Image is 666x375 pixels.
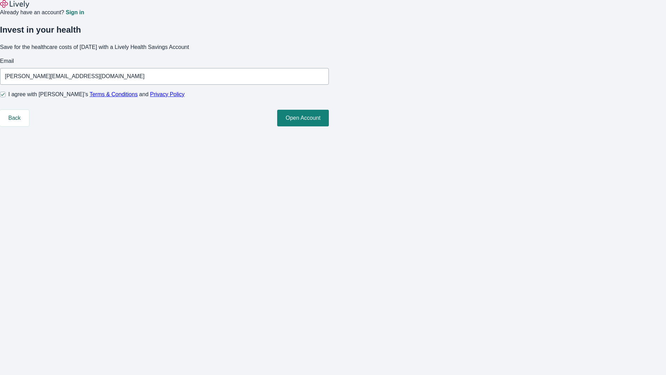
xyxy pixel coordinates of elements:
button: Open Account [277,110,329,126]
a: Privacy Policy [150,91,185,97]
span: I agree with [PERSON_NAME]’s and [8,90,185,99]
a: Sign in [66,10,84,15]
a: Terms & Conditions [89,91,138,97]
